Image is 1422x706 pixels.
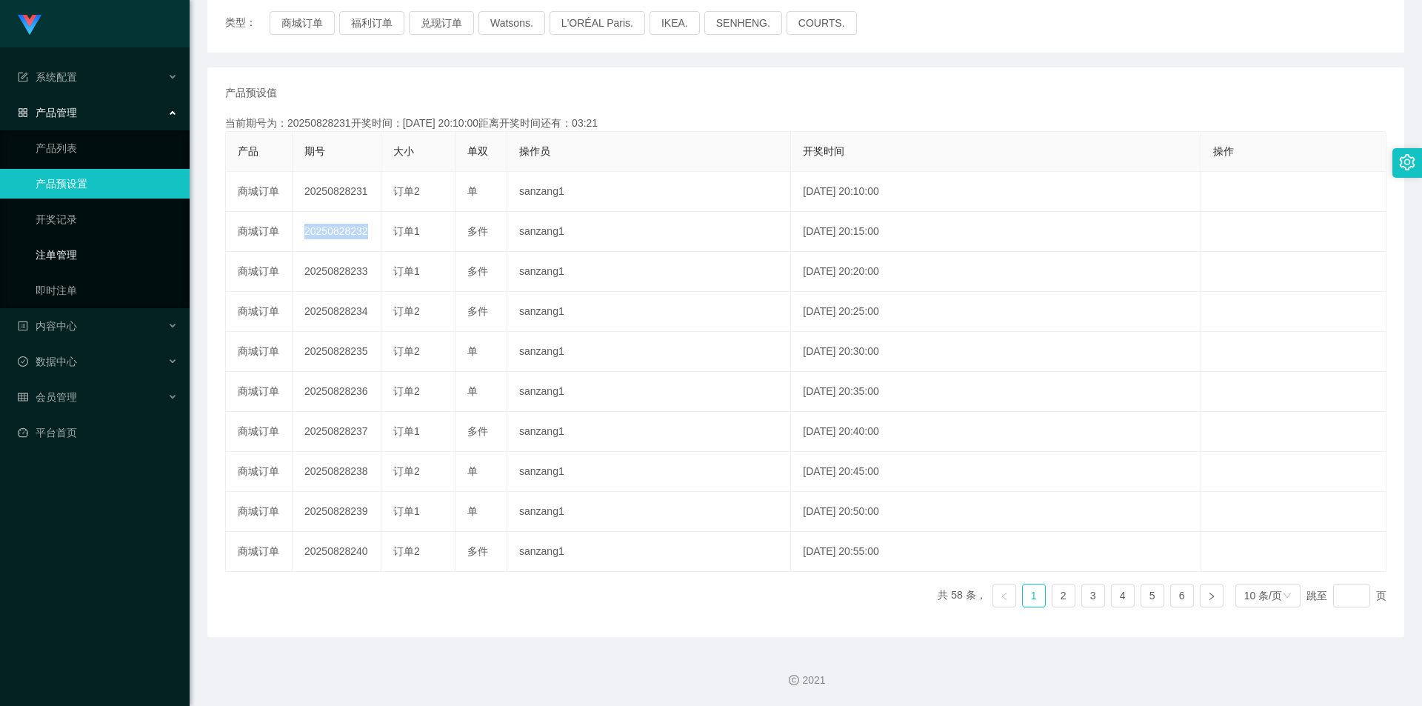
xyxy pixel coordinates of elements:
[1200,584,1224,607] li: 下一页
[507,212,791,252] td: sanzang1
[225,85,277,101] span: 产品预设值
[18,321,28,331] i: 图标: profile
[226,492,293,532] td: 商城订单
[467,185,478,197] span: 单
[467,345,478,357] span: 单
[293,172,381,212] td: 20250828231
[226,252,293,292] td: 商城订单
[225,116,1386,131] div: 当前期号为：20250828231开奖时间：[DATE] 20:10:00距离开奖时间还有：03:21
[18,418,178,447] a: 图标: dashboard平台首页
[393,305,420,317] span: 订单2
[226,332,293,372] td: 商城订单
[393,145,414,157] span: 大小
[226,212,293,252] td: 商城订单
[478,11,545,35] button: Watsons.
[226,372,293,412] td: 商城订单
[270,11,335,35] button: 商城订单
[507,412,791,452] td: sanzang1
[1082,585,1104,607] a: 3
[791,212,1201,252] td: [DATE] 20:15:00
[791,532,1201,572] td: [DATE] 20:55:00
[18,15,41,36] img: logo.9652507e.png
[393,505,420,517] span: 订单1
[992,584,1016,607] li: 上一页
[238,145,258,157] span: 产品
[519,145,550,157] span: 操作员
[226,292,293,332] td: 商城订单
[393,545,420,557] span: 订单2
[393,425,420,437] span: 订单1
[18,391,77,403] span: 会员管理
[467,465,478,477] span: 单
[467,425,488,437] span: 多件
[1141,585,1164,607] a: 5
[393,385,420,397] span: 订单2
[467,545,488,557] span: 多件
[1081,584,1105,607] li: 3
[393,185,420,197] span: 订单2
[293,212,381,252] td: 20250828232
[18,107,28,118] i: 图标: appstore-o
[1170,584,1194,607] li: 6
[791,412,1201,452] td: [DATE] 20:40:00
[36,240,178,270] a: 注单管理
[409,11,474,35] button: 兑现订单
[339,11,404,35] button: 福利订单
[36,276,178,305] a: 即时注单
[36,204,178,234] a: 开奖记录
[704,11,782,35] button: SENHENG.
[18,356,77,367] span: 数据中心
[18,72,28,82] i: 图标: form
[467,385,478,397] span: 单
[789,675,799,685] i: 图标: copyright
[791,372,1201,412] td: [DATE] 20:35:00
[791,252,1201,292] td: [DATE] 20:20:00
[293,252,381,292] td: 20250828233
[1171,585,1193,607] a: 6
[1052,584,1075,607] li: 2
[1023,585,1045,607] a: 1
[1112,585,1134,607] a: 4
[1306,584,1386,607] div: 跳至 页
[507,292,791,332] td: sanzang1
[1000,592,1009,601] i: 图标: left
[393,465,420,477] span: 订单2
[467,145,488,157] span: 单双
[650,11,700,35] button: IKEA.
[467,225,488,237] span: 多件
[18,392,28,402] i: 图标: table
[293,372,381,412] td: 20250828236
[507,372,791,412] td: sanzang1
[18,320,77,332] span: 内容中心
[467,265,488,277] span: 多件
[791,492,1201,532] td: [DATE] 20:50:00
[791,292,1201,332] td: [DATE] 20:25:00
[507,452,791,492] td: sanzang1
[507,252,791,292] td: sanzang1
[791,332,1201,372] td: [DATE] 20:30:00
[226,172,293,212] td: 商城订单
[1111,584,1135,607] li: 4
[393,265,420,277] span: 订单1
[18,356,28,367] i: 图标: check-circle-o
[293,532,381,572] td: 20250828240
[791,452,1201,492] td: [DATE] 20:45:00
[467,305,488,317] span: 多件
[787,11,857,35] button: COURTS.
[36,133,178,163] a: 产品列表
[1141,584,1164,607] li: 5
[304,145,325,157] span: 期号
[803,145,844,157] span: 开奖时间
[1244,585,1282,607] div: 10 条/页
[18,71,77,83] span: 系统配置
[393,345,420,357] span: 订单2
[293,492,381,532] td: 20250828239
[1022,584,1046,607] li: 1
[393,225,420,237] span: 订单1
[36,169,178,199] a: 产品预设置
[550,11,645,35] button: L'ORÉAL Paris.
[507,492,791,532] td: sanzang1
[226,452,293,492] td: 商城订单
[293,332,381,372] td: 20250828235
[1283,591,1292,602] i: 图标: down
